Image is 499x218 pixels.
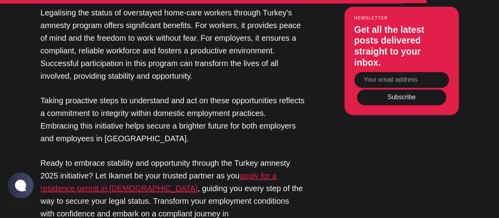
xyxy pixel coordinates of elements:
[41,94,305,145] p: Taking proactive steps to understand and act on these opportunities reflects a commitment to inte...
[357,89,446,105] button: Subscribe
[41,171,277,193] a: apply for a residence permit in [DEMOGRAPHIC_DATA]
[354,15,449,20] small: Newsletter
[354,72,449,88] input: Your email address
[41,6,305,82] p: Legalising the status of overstayed home-care workers through Turkey's amnesty program offers sig...
[354,25,449,68] h3: Get all the latest posts delivered straight to your inbox.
